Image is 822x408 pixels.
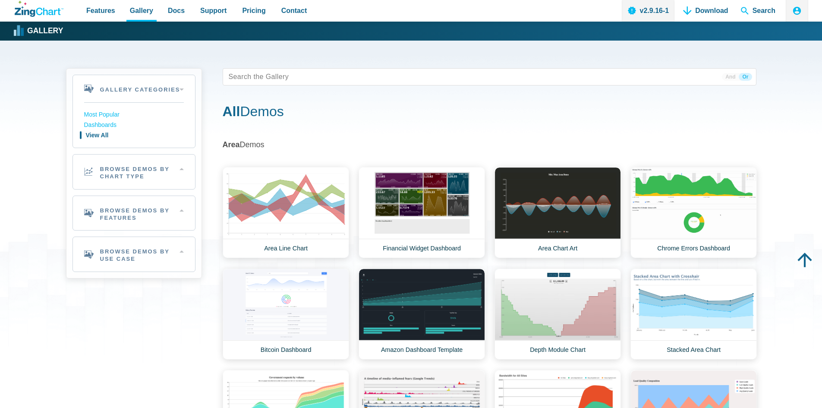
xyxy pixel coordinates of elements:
[630,167,757,258] a: Chrome Errors Dashboard
[73,155,195,189] h2: Browse Demos By Chart Type
[242,5,265,16] span: Pricing
[223,167,349,258] a: Area Line Chart
[223,104,240,119] strong: All
[86,5,115,16] span: Features
[15,25,63,38] a: Gallery
[27,27,63,35] strong: Gallery
[15,1,63,17] a: ZingChart Logo. Click to return to the homepage
[73,196,195,231] h2: Browse Demos By Features
[73,75,195,102] h2: Gallery Categories
[73,237,195,272] h2: Browse Demos By Use Case
[630,269,757,360] a: Stacked Area Chart
[200,5,227,16] span: Support
[168,5,185,16] span: Docs
[84,120,184,130] a: Dashboards
[223,103,756,122] h1: Demos
[84,110,184,120] a: Most Popular
[359,167,485,258] a: Financial Widget Dashboard
[84,130,184,141] a: View All
[223,269,349,360] a: Bitcoin Dashboard
[359,269,485,360] a: Amazon Dashboard Template
[494,269,621,360] a: Depth Module Chart
[223,140,240,149] strong: Area
[722,73,739,81] span: And
[223,140,756,150] h2: Demos
[281,5,307,16] span: Contact
[494,167,621,258] a: Area Chart Art
[130,5,153,16] span: Gallery
[739,73,752,81] span: Or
